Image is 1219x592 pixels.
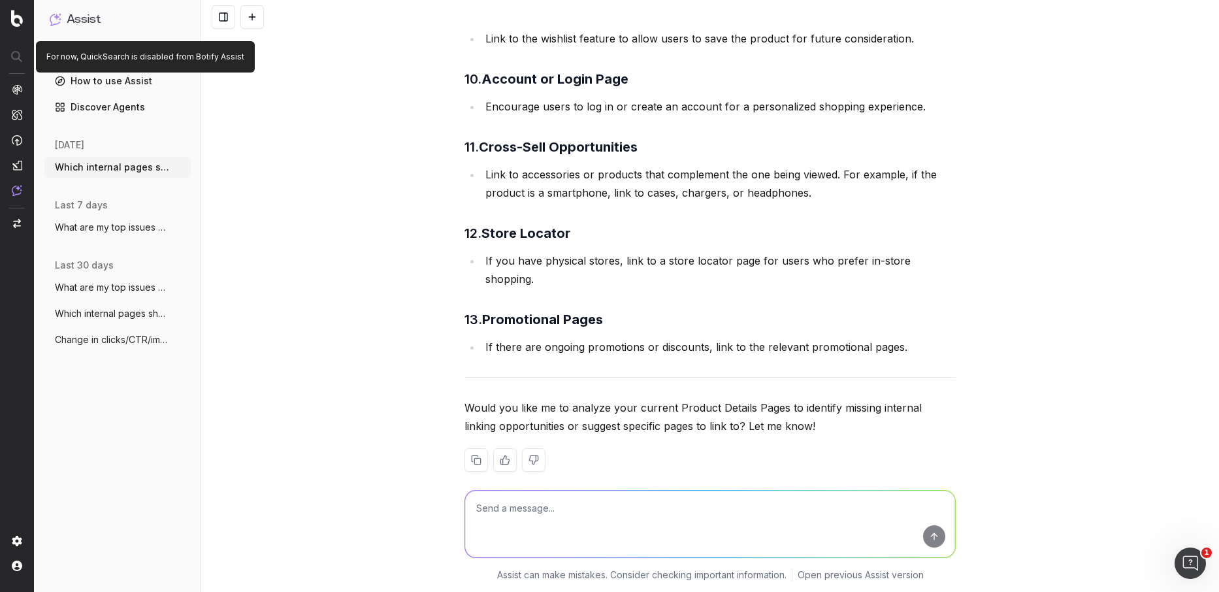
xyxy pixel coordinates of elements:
[55,199,108,212] span: last 7 days
[44,217,191,238] button: What are my top issues concerning
[44,97,191,118] a: Discover Agents
[798,568,924,582] a: Open previous Assist version
[55,281,170,294] span: What are my top issues concerning
[481,225,570,241] strong: Store Locator
[481,71,628,87] strong: Account or Login Page
[55,259,114,272] span: last 30 days
[12,160,22,171] img: Studio
[55,161,170,174] span: Which internal pages should I link to fr
[44,157,191,178] button: Which internal pages should I link to fr
[481,252,956,288] li: If you have physical stores, link to a store locator page for users who prefer in-store shopping.
[44,329,191,350] button: Change in clicks/CTR/impressions over la
[44,277,191,298] button: What are my top issues concerning
[12,561,22,571] img: My account
[46,52,244,62] p: For now, QuickSearch is disabled from Botify Assist
[481,338,956,356] li: If there are ongoing promotions or discounts, link to the relevant promotional pages.
[67,10,101,29] h1: Assist
[55,221,170,234] span: What are my top issues concerning
[12,84,22,95] img: Analytics
[481,97,956,116] li: Encourage users to log in or create an account for a personalized shopping experience.
[497,568,787,582] p: Assist can make mistakes. Consider checking important information.
[479,139,638,155] strong: Cross-Sell Opportunities
[1175,548,1206,579] iframe: Intercom live chat
[481,29,956,48] li: Link to the wishlist feature to allow users to save the product for future consideration.
[44,71,191,91] a: How to use Assist
[44,303,191,324] button: Which internal pages should I link to fr
[464,223,956,244] h3: 12.
[464,137,956,157] h3: 11.
[12,536,22,546] img: Setting
[55,333,170,346] span: Change in clicks/CTR/impressions over la
[464,309,956,330] h3: 13.
[50,13,61,25] img: Assist
[464,69,956,90] h3: 10.
[481,165,956,202] li: Link to accessories or products that complement the one being viewed. For example, if the product...
[55,139,84,152] span: [DATE]
[12,109,22,120] img: Intelligence
[11,10,23,27] img: Botify logo
[12,135,22,146] img: Activation
[1201,548,1212,558] span: 1
[13,219,21,228] img: Switch project
[482,312,603,327] strong: Promotional Pages
[55,307,170,320] span: Which internal pages should I link to fr
[464,399,956,435] p: Would you like me to analyze your current Product Details Pages to identify missing internal link...
[50,10,186,29] button: Assist
[12,185,22,196] img: Assist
